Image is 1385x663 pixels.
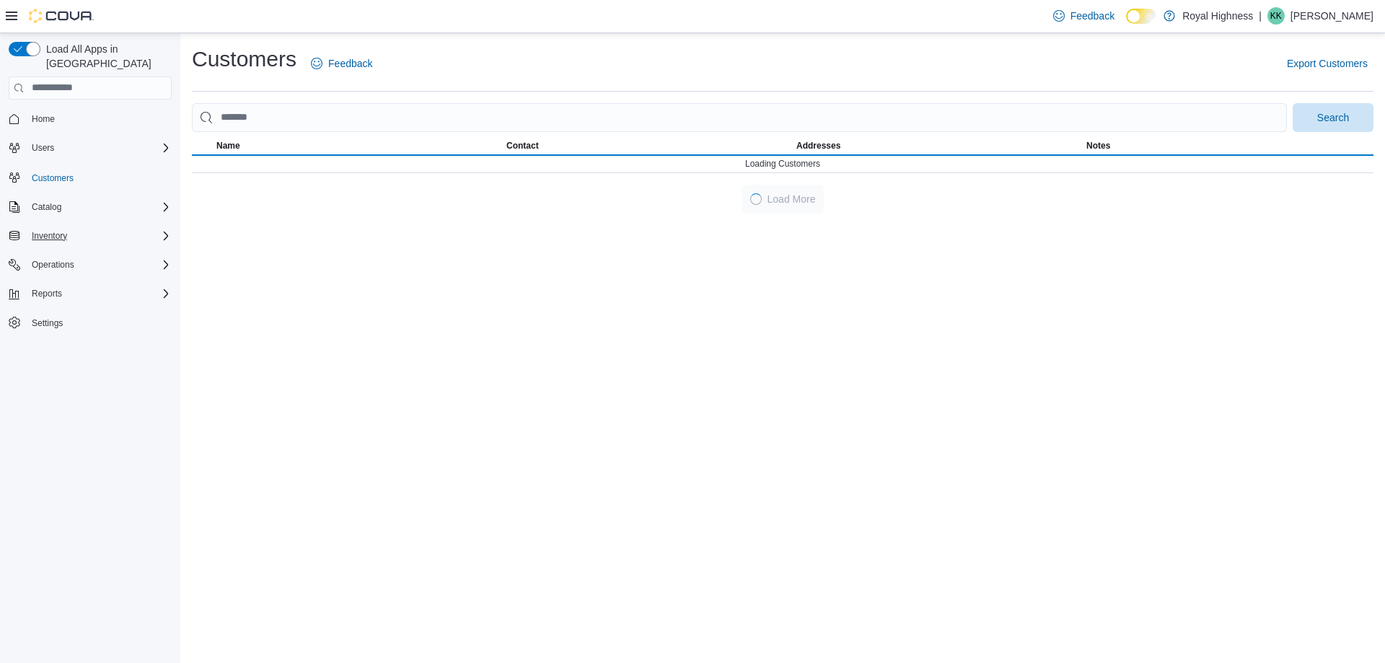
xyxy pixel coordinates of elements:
span: Loading Customers [745,158,820,170]
button: Catalog [26,198,67,216]
button: Inventory [26,227,73,245]
a: Feedback [1047,1,1120,30]
span: Addresses [796,140,840,152]
span: Settings [32,317,63,329]
span: Home [32,113,55,125]
p: | [1259,7,1262,25]
span: Customers [26,168,172,186]
a: Customers [26,170,79,187]
span: Inventory [32,230,67,242]
p: [PERSON_NAME] [1291,7,1373,25]
button: Export Customers [1281,49,1373,78]
button: Users [26,139,60,157]
span: Inventory [26,227,172,245]
span: Catalog [26,198,172,216]
span: Load All Apps in [GEOGRAPHIC_DATA] [40,42,172,71]
span: Reports [26,285,172,302]
a: Feedback [305,49,378,78]
button: Search [1293,103,1373,132]
span: Export Customers [1287,56,1368,71]
span: Contact [506,140,539,152]
span: Users [32,142,54,154]
span: Operations [26,256,172,273]
span: Operations [32,259,74,271]
a: Settings [26,315,69,332]
span: Catalog [32,201,61,213]
span: Home [26,110,172,128]
span: Search [1317,110,1349,125]
button: Users [3,138,177,158]
span: Feedback [1070,9,1114,23]
span: KK [1270,7,1282,25]
button: Catalog [3,197,177,217]
nav: Complex example [9,102,172,371]
h1: Customers [192,45,296,74]
span: Settings [26,314,172,332]
button: Reports [3,284,177,304]
span: Notes [1086,140,1110,152]
input: Dark Mode [1126,9,1156,24]
div: Kiyah King [1267,7,1285,25]
button: Operations [26,256,80,273]
button: Settings [3,312,177,333]
button: Reports [26,285,68,302]
span: Name [216,140,240,152]
span: Reports [32,288,62,299]
a: Home [26,110,61,128]
span: Dark Mode [1126,24,1127,25]
button: Customers [3,167,177,188]
span: Loading [748,192,762,206]
span: Load More [768,192,816,206]
p: Royal Highness [1182,7,1253,25]
button: LoadingLoad More [742,185,825,214]
button: Operations [3,255,177,275]
button: Inventory [3,226,177,246]
span: Customers [32,172,74,184]
button: Home [3,108,177,129]
span: Users [26,139,172,157]
img: Cova [29,9,94,23]
span: Feedback [328,56,372,71]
